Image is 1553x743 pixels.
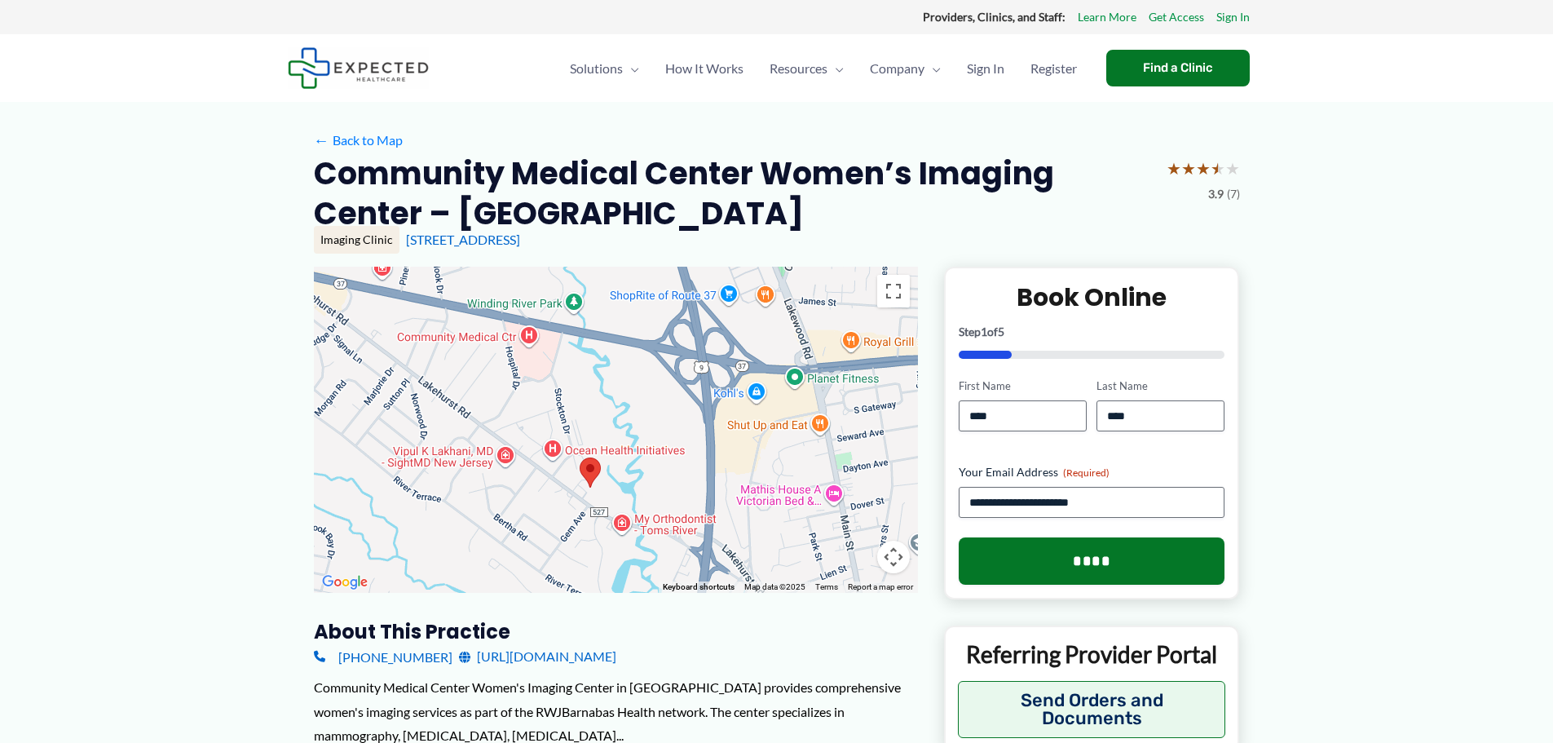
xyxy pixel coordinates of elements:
span: 1 [981,325,987,338]
a: How It Works [652,40,757,97]
a: CompanyMenu Toggle [857,40,954,97]
a: ResourcesMenu Toggle [757,40,857,97]
a: [PHONE_NUMBER] [314,644,452,669]
span: 5 [998,325,1004,338]
h3: About this practice [314,619,918,644]
a: [URL][DOMAIN_NAME] [459,644,616,669]
a: Get Access [1149,7,1204,28]
a: Sign In [954,40,1017,97]
span: 3.9 [1208,184,1224,205]
button: Keyboard shortcuts [663,582,735,593]
span: Resources [770,40,827,97]
label: Your Email Address [959,464,1225,480]
span: ★ [1167,153,1181,184]
div: Imaging Clinic [314,226,399,254]
a: Learn More [1078,7,1136,28]
label: First Name [959,378,1087,394]
span: Register [1030,40,1077,97]
p: Step of [959,326,1225,338]
span: ★ [1196,153,1211,184]
img: Expected Healthcare Logo - side, dark font, small [288,47,429,89]
a: ←Back to Map [314,128,403,153]
span: ← [314,132,329,148]
span: ★ [1225,153,1240,184]
a: Terms (opens in new tab) [815,582,838,591]
strong: Providers, Clinics, and Staff: [923,10,1065,24]
nav: Primary Site Navigation [557,40,1090,97]
span: (Required) [1063,467,1110,479]
label: Last Name [1096,378,1224,394]
span: ★ [1181,153,1196,184]
span: Company [870,40,924,97]
button: Map camera controls [877,541,910,573]
span: ★ [1211,153,1225,184]
a: Find a Clinic [1106,50,1250,86]
h2: Book Online [959,281,1225,313]
a: SolutionsMenu Toggle [557,40,652,97]
span: Sign In [967,40,1004,97]
span: Map data ©2025 [744,582,805,591]
p: Referring Provider Portal [958,639,1226,669]
img: Google [318,572,372,593]
a: Register [1017,40,1090,97]
button: Toggle fullscreen view [877,275,910,307]
span: (7) [1227,184,1240,205]
h2: Community Medical Center Women’s Imaging Center – [GEOGRAPHIC_DATA] [314,153,1154,234]
span: How It Works [665,40,743,97]
button: Send Orders and Documents [958,681,1226,738]
span: Menu Toggle [924,40,941,97]
a: Open this area in Google Maps (opens a new window) [318,572,372,593]
a: [STREET_ADDRESS] [406,232,520,247]
span: Menu Toggle [623,40,639,97]
span: Menu Toggle [827,40,844,97]
a: Report a map error [848,582,913,591]
a: Sign In [1216,7,1250,28]
span: Solutions [570,40,623,97]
